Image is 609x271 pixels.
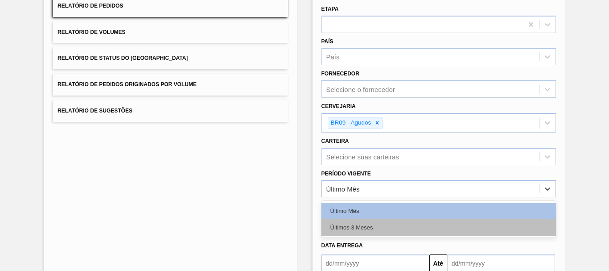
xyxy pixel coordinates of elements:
div: Último Mês [326,185,360,193]
div: BR09 - Agudos [328,117,373,129]
span: Relatório de Pedidos Originados por Volume [58,81,197,88]
button: Relatório de Pedidos Originados por Volume [53,74,288,96]
div: Últimos 3 Meses [321,219,556,236]
label: Fornecedor [321,71,359,77]
div: Selecione o fornecedor [326,86,395,93]
span: Relatório de Volumes [58,29,125,35]
span: Relatório de Sugestões [58,108,132,114]
button: Relatório de Volumes [53,21,288,43]
label: Cervejaria [321,103,356,109]
span: Relatório de Pedidos [58,3,123,9]
label: Carteira [321,138,349,144]
button: Relatório de Sugestões [53,100,288,122]
span: Data entrega [321,242,363,249]
button: Relatório de Status do [GEOGRAPHIC_DATA] [53,47,288,69]
label: Período Vigente [321,171,371,177]
label: País [321,38,333,45]
div: Último Mês [321,203,556,219]
div: Selecione suas carteiras [326,153,399,160]
div: País [326,53,340,61]
span: Relatório de Status do [GEOGRAPHIC_DATA] [58,55,188,61]
label: Etapa [321,6,339,12]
